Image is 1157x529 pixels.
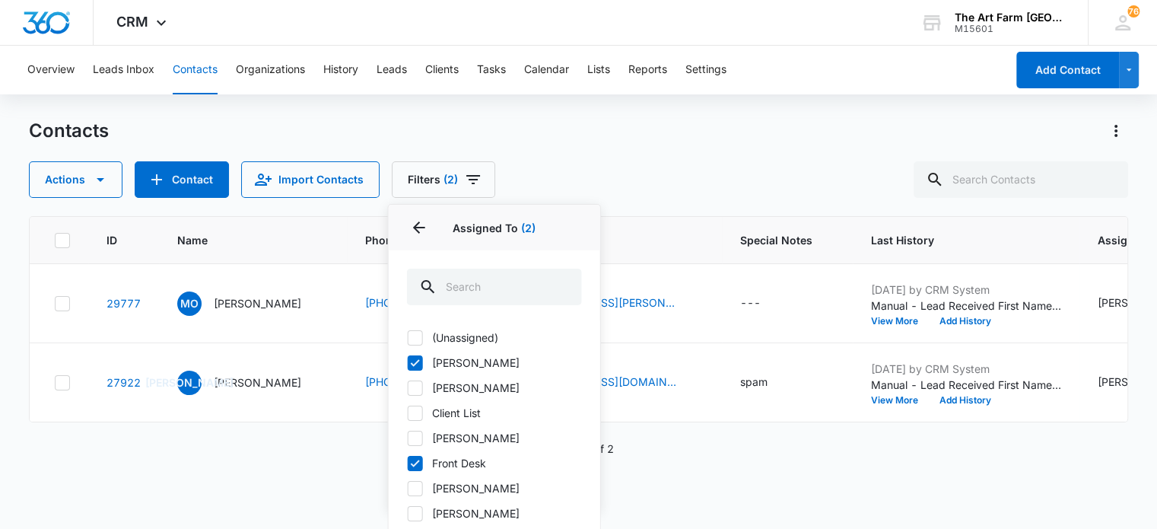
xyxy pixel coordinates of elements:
[177,371,329,395] div: Name - Jennifer Obrien - Select to Edit Field
[116,14,148,30] span: CRM
[177,292,329,316] div: Name - Mari Oishi - Select to Edit Field
[407,505,582,521] label: [PERSON_NAME]
[407,355,582,371] label: [PERSON_NAME]
[365,295,460,311] a: [PHONE_NUMBER]
[443,174,458,185] span: (2)
[323,46,358,94] button: History
[135,161,229,198] button: Add Contact
[871,298,1061,314] p: Manual - Lead Received First Name: [PERSON_NAME] Last Name: [PERSON_NAME] Phone: [PHONE_NUMBER] E...
[740,374,768,390] div: spam
[29,161,122,198] button: Actions
[871,396,929,405] button: View More
[1127,5,1140,18] div: notifications count
[740,295,761,313] div: ---
[871,282,1061,298] p: [DATE] by CRM System
[173,46,218,94] button: Contacts
[929,396,1002,405] button: Add History
[407,455,582,471] label: Front Desk
[407,220,582,236] p: Assigned To
[27,46,75,94] button: Overview
[377,46,407,94] button: Leads
[214,295,301,311] p: [PERSON_NAME]
[214,374,301,390] p: [PERSON_NAME]
[955,24,1066,34] div: account id
[740,374,795,392] div: Special Notes - spam - Select to Edit Field
[365,232,466,248] span: Phone
[407,380,582,396] label: [PERSON_NAME]
[407,215,431,240] button: Back
[1104,119,1128,143] button: Actions
[740,295,788,313] div: Special Notes - - Select to Edit Field
[407,480,582,496] label: [PERSON_NAME]
[106,297,141,310] a: Navigate to contact details page for Mari Oishi
[365,374,488,392] div: Phone - (949) 755-7782 - Select to Edit Field
[1016,52,1119,88] button: Add Contact
[521,221,536,234] span: (2)
[392,161,495,198] button: Filters
[914,161,1128,198] input: Search Contacts
[929,317,1002,326] button: Add History
[29,120,109,142] h1: Contacts
[524,374,704,392] div: Email - jenn@dandyreviewaitools.com - Select to Edit Field
[177,371,202,395] span: [PERSON_NAME]
[236,46,305,94] button: Organizations
[740,232,812,248] span: Special Notes
[407,405,582,421] label: Client List
[365,374,460,390] a: [PHONE_NUMBER]
[477,46,506,94] button: Tasks
[587,46,610,94] button: Lists
[524,232,682,248] span: Email
[955,11,1066,24] div: account name
[871,361,1061,377] p: [DATE] by CRM System
[685,46,726,94] button: Settings
[628,46,667,94] button: Reports
[524,295,704,313] div: Email - Mari.c.oishi@gmail.com - Select to Edit Field
[365,295,488,313] div: Phone - (808) 754-6669 - Select to Edit Field
[871,377,1061,393] p: Manual - Lead Received First Name: [PERSON_NAME] Last Name: [PERSON_NAME] Phone: [PHONE_NUMBER] E...
[177,292,202,316] span: MO
[241,161,380,198] button: Import Contacts
[106,376,141,389] a: Navigate to contact details page for Jennifer Obrien
[425,46,459,94] button: Clients
[871,232,1039,248] span: Last History
[524,46,569,94] button: Calendar
[177,232,307,248] span: Name
[106,232,119,248] span: ID
[871,317,929,326] button: View More
[93,46,154,94] button: Leads Inbox
[407,269,582,305] input: Search
[407,330,582,346] label: (Unassigned)
[407,430,582,446] label: [PERSON_NAME]
[1127,5,1140,18] span: 76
